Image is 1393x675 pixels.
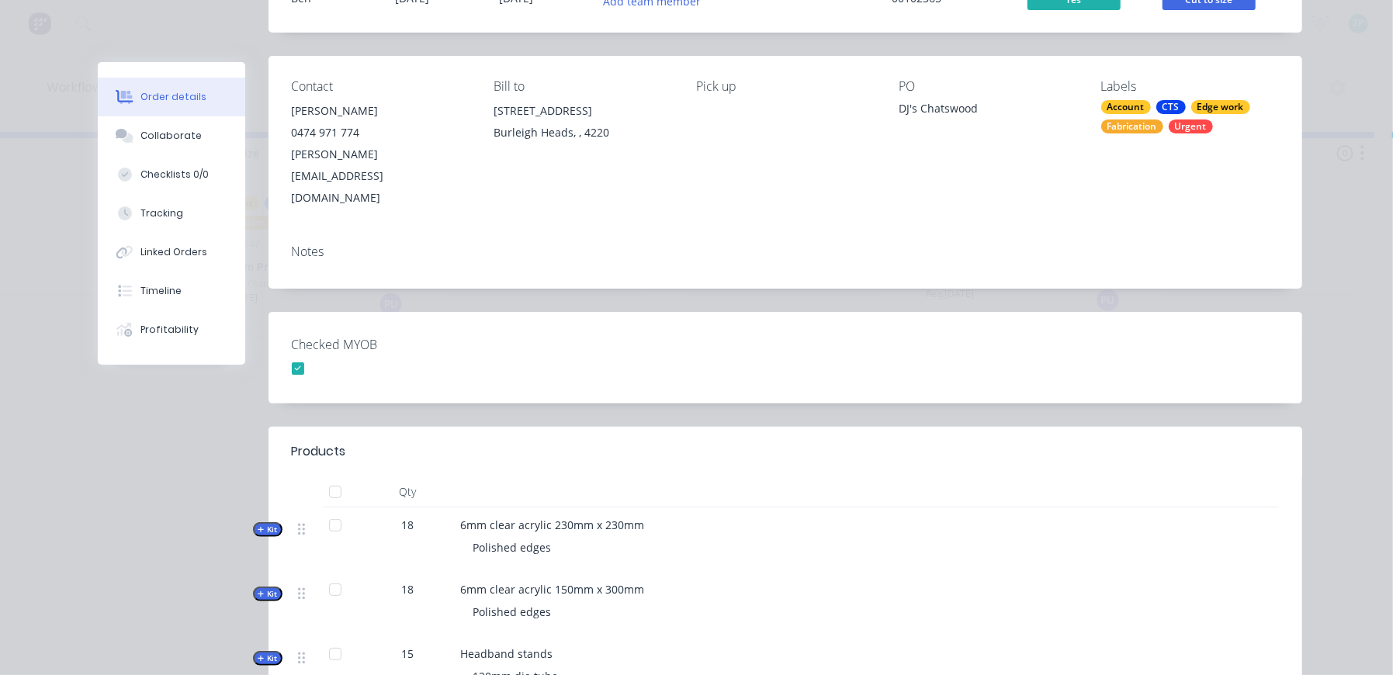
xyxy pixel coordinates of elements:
div: Collaborate [140,129,202,143]
div: Tracking [140,206,183,220]
span: 6mm clear acrylic 150mm x 300mm [461,582,645,597]
button: Kit [253,587,282,601]
div: Urgent [1169,119,1213,133]
button: Profitability [98,310,245,349]
div: Labels [1101,79,1279,94]
span: Kit [258,588,278,600]
div: Checklists 0/0 [140,168,209,182]
button: Checklists 0/0 [98,155,245,194]
span: 15 [402,646,414,662]
div: [STREET_ADDRESS] [494,100,671,122]
span: 18 [402,517,414,533]
div: Edge work [1191,100,1250,114]
div: Fabrication [1101,119,1163,133]
div: Profitability [140,323,199,337]
div: Contact [292,79,470,94]
button: Collaborate [98,116,245,155]
span: 18 [402,581,414,597]
div: DJ's Chatswood [899,100,1076,122]
button: Kit [253,522,282,537]
button: Linked Orders [98,233,245,272]
div: Order details [140,90,206,104]
span: Headband stands [461,646,553,661]
div: Notes [292,244,1279,259]
div: [PERSON_NAME]0474 971 774[PERSON_NAME][EMAIL_ADDRESS][DOMAIN_NAME] [292,100,470,209]
div: Pick up [696,79,874,94]
span: Kit [258,652,278,664]
button: Order details [98,78,245,116]
button: Tracking [98,194,245,233]
span: 6mm clear acrylic 230mm x 230mm [461,517,645,532]
span: Polished edges [473,604,552,619]
div: Linked Orders [140,245,207,259]
span: Kit [258,524,278,535]
div: Burleigh Heads, , 4220 [494,122,671,144]
div: Qty [362,476,455,507]
div: Products [292,442,346,461]
div: Bill to [494,79,671,94]
label: Checked MYOB [292,335,486,354]
div: CTS [1156,100,1186,114]
div: PO [899,79,1076,94]
button: Kit [253,651,282,666]
div: [PERSON_NAME][EMAIL_ADDRESS][DOMAIN_NAME] [292,144,470,209]
div: Account [1101,100,1151,114]
div: [STREET_ADDRESS]Burleigh Heads, , 4220 [494,100,671,150]
div: [PERSON_NAME] [292,100,470,122]
div: Timeline [140,284,182,298]
span: Polished edges [473,540,552,555]
button: Timeline [98,272,245,310]
div: 0474 971 774 [292,122,470,144]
